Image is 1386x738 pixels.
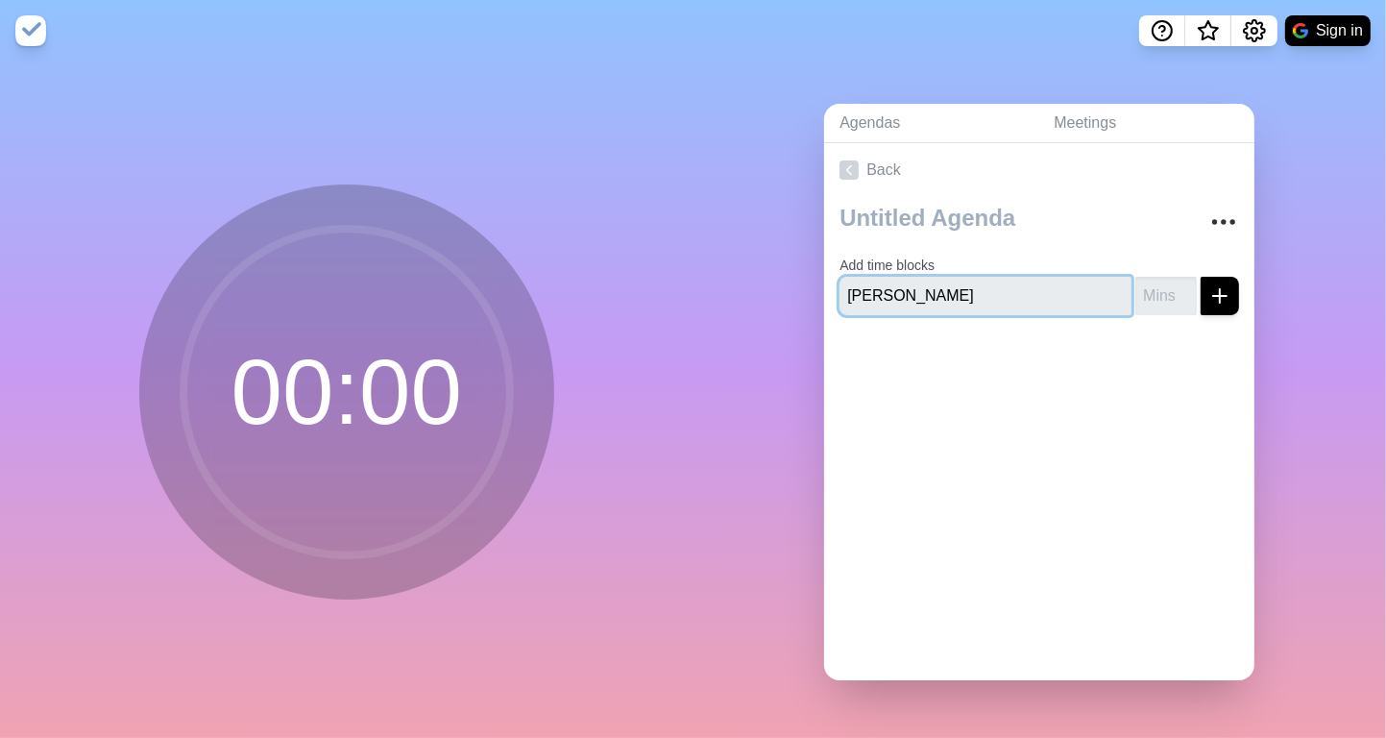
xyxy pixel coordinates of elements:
[15,15,46,46] img: timeblocks logo
[824,104,1038,143] a: Agendas
[824,143,1254,197] a: Back
[839,258,935,273] label: Add time blocks
[1231,15,1277,46] button: Settings
[1038,104,1254,143] a: Meetings
[1204,203,1243,241] button: More
[1293,23,1308,38] img: google logo
[1285,15,1371,46] button: Sign in
[839,277,1131,315] input: Name
[1185,15,1231,46] button: What’s new
[1135,277,1197,315] input: Mins
[1139,15,1185,46] button: Help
